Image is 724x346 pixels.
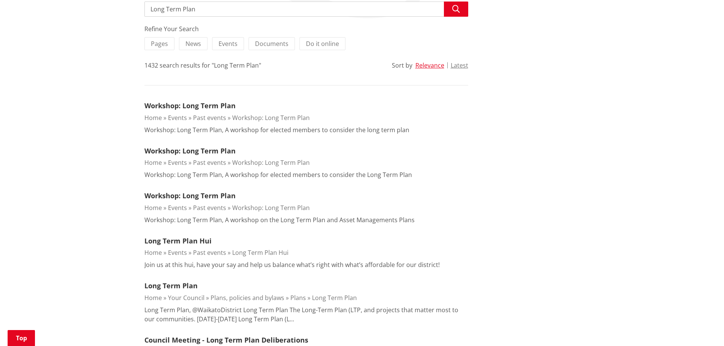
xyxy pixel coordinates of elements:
a: Home [144,204,162,212]
p: Workshop: Long Term Plan, A workshop on the Long Term Plan and Asset Managements Plans [144,215,415,224]
a: Plans, policies and bylaws [211,294,284,302]
a: Workshop: Long Term Plan [232,158,310,167]
div: 1432 search results for "Long Term Plan" [144,61,261,70]
a: Workshop: Long Term Plan [144,191,236,200]
a: Workshop: Long Term Plan [144,101,236,110]
a: Home [144,294,162,302]
a: Top [8,330,35,346]
span: News [185,39,201,48]
span: Documents [255,39,288,48]
p: Workshop: Long Term Plan, A workshop for elected members to consider the long term plan [144,125,409,134]
input: Search input [144,2,468,17]
a: Events [168,114,187,122]
div: Sort by [392,61,412,70]
a: Past events [193,204,226,212]
a: Long Term Plan [144,281,198,290]
iframe: Messenger Launcher [689,314,716,341]
span: Do it online [306,39,339,48]
p: Join us at this hui, have your say and help us balance what’s right with what’s affordable for ou... [144,260,440,269]
a: Workshop: Long Term Plan [232,204,310,212]
a: Home [144,248,162,257]
a: Home [144,114,162,122]
div: Refine Your Search [144,24,468,33]
a: Past events [193,114,226,122]
a: Home [144,158,162,167]
a: Long Term Plan [312,294,357,302]
p: Workshop: Long Term Plan, A workshop for elected members to consider the Long Term Plan [144,170,412,179]
span: Pages [151,39,168,48]
a: Events [168,204,187,212]
a: Your Council [168,294,204,302]
a: Workshop: Long Term Plan [232,114,310,122]
a: Plans [290,294,306,302]
a: Events [168,158,187,167]
p: Long Term Plan, @WaikatoDistrict Long Term Plan The Long-Term Plan (LTP, and projects that matter... [144,305,468,324]
span: Events [219,39,238,48]
a: Past events [193,158,226,167]
button: Latest [451,62,468,69]
a: Workshop: Long Term Plan [144,146,236,155]
a: Council Meeting - Long Term Plan Deliberations [144,335,308,344]
a: Long Term Plan Hui [144,236,212,245]
a: Events [168,248,187,257]
a: Long Term Plan Hui [232,248,288,257]
button: Relevance [415,62,444,69]
a: Past events [193,248,226,257]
